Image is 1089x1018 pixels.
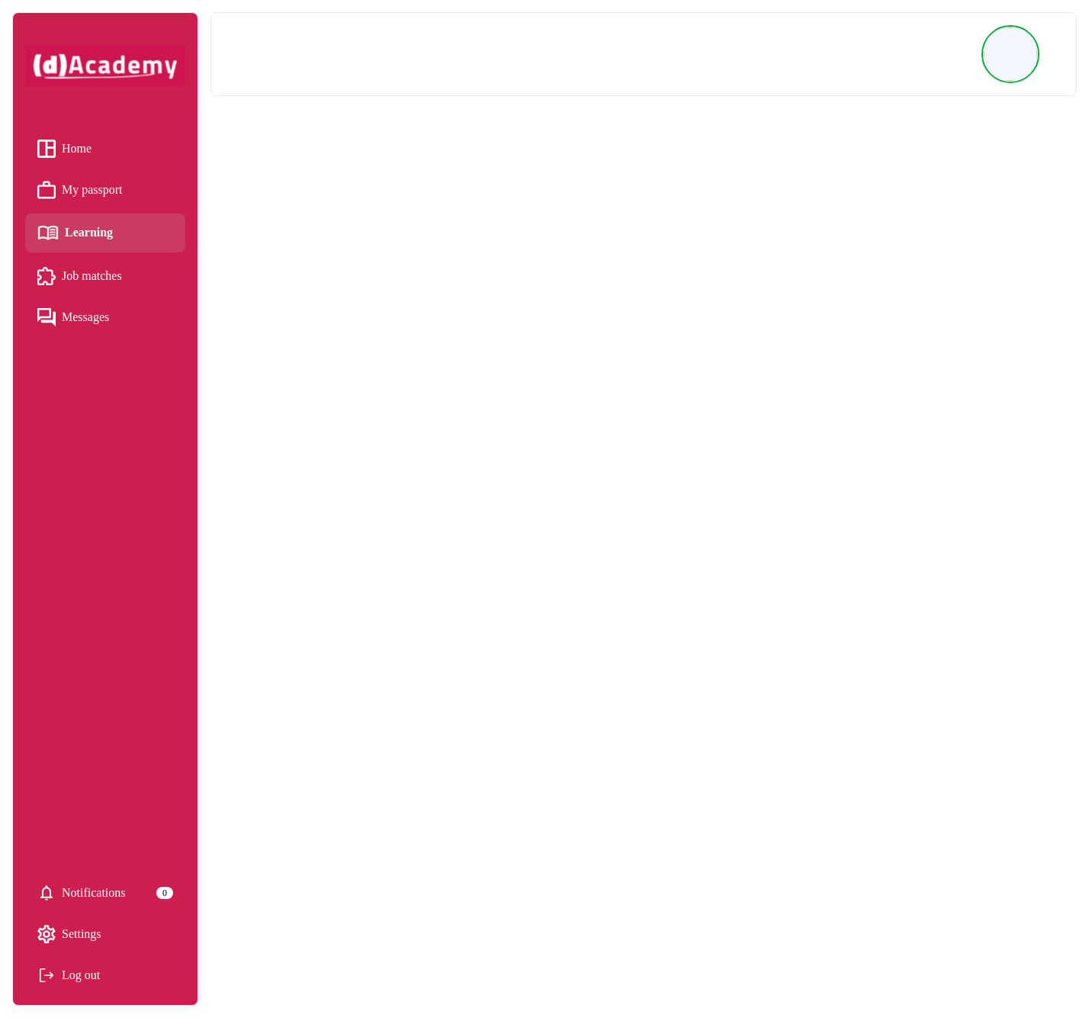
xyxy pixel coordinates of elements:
a: Learning iconLearning [37,220,173,246]
img: setting [37,884,56,902]
span: My passport [62,178,123,201]
img: dAcademy [25,45,185,87]
span: Home [62,137,92,160]
a: Home iconHome [37,137,173,160]
span: Learning [65,221,113,244]
div: Log out [37,964,173,987]
img: Home icon [37,140,56,158]
span: Job matches [62,265,122,287]
a: My passport iconMy passport [37,178,173,201]
span: Settings [62,923,101,946]
a: Messages iconMessages [37,306,173,329]
img: Learning icon [37,220,59,246]
div: 0 [156,887,173,899]
span: Messages [62,306,109,329]
img: My passport icon [37,181,56,199]
a: Job matches iconJob matches [37,265,173,287]
img: Messages icon [37,308,56,326]
img: Log out [37,966,56,984]
img: Job matches icon [37,267,56,285]
img: setting [37,925,56,943]
span: Notifications [62,882,126,904]
img: Profile [984,27,1037,81]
